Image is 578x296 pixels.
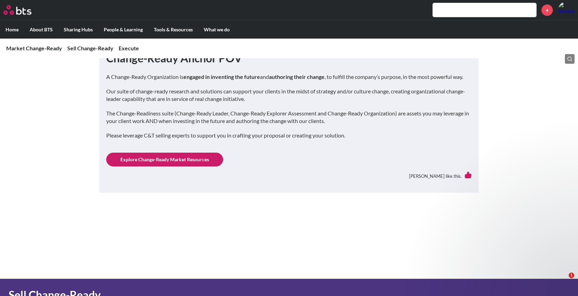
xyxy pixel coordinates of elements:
[58,21,98,39] label: Sharing Hubs
[198,21,235,39] label: What we do
[106,73,472,81] p: A Change-Ready Organization is and , to fulfill the company’s purpose, in the most powerful way.
[558,2,575,18] a: Profile
[183,73,260,80] strong: engaged in inventing the future
[106,132,472,139] p: Please leverage C&T selling experts to support you in crafting your proposal or creating your sol...
[3,5,44,15] a: Go home
[24,21,58,39] label: About BTS
[119,45,139,51] a: Execute
[148,21,198,39] label: Tools & Resources
[440,149,578,277] iframe: Intercom notifications message
[541,4,553,16] a: +
[269,73,325,80] strong: authoring their change
[555,273,571,289] iframe: Intercom live chat
[569,273,574,278] span: 1
[558,2,575,18] img: Vanessa Lin
[3,5,31,15] img: BTS Logo
[106,110,472,125] p: The Change-Readiness suite (Change-Ready Leader, Change-Ready Explorer Assessment and Change-Read...
[67,45,113,51] a: Sell Change-Ready
[6,45,62,51] a: Market Change-Ready
[106,51,472,66] h1: Change-Ready Anchor POV
[106,153,223,166] a: Explore Change-Ready Market Resources
[106,88,472,103] p: Our suite of change-ready research and solutions can support your clients in the midst of strateg...
[106,166,472,185] div: [PERSON_NAME] like this.
[98,21,148,39] label: People & Learning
